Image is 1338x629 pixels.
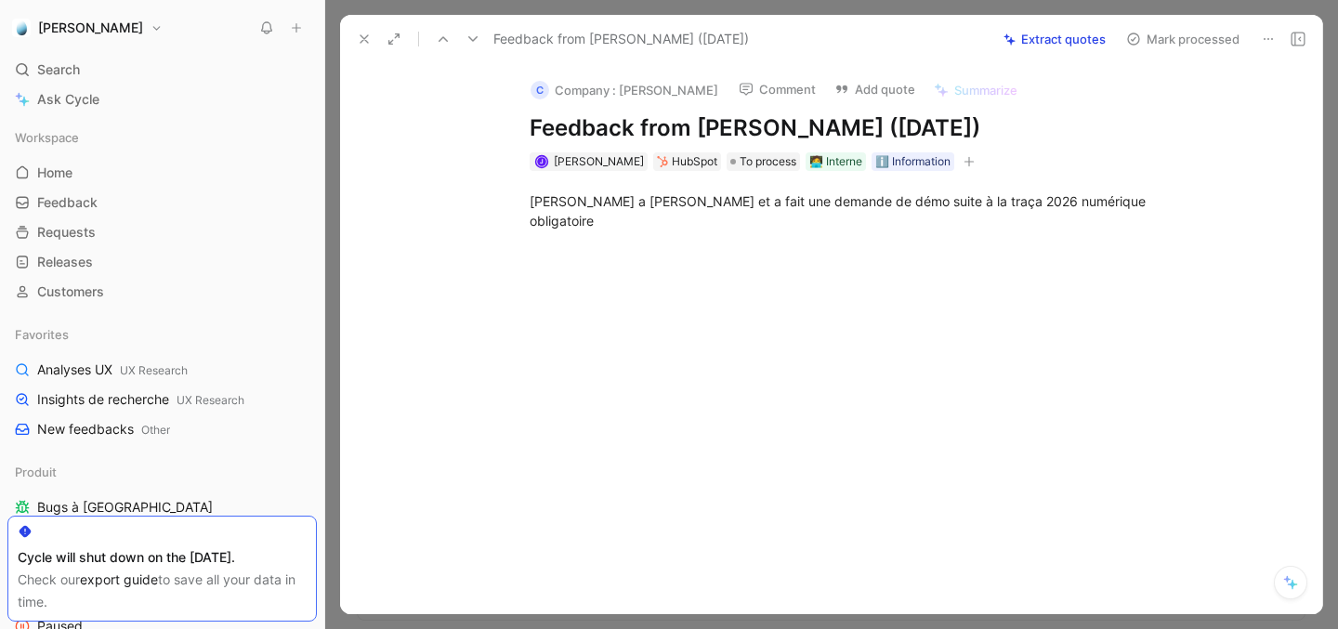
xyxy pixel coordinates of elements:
[1118,26,1248,52] button: Mark processed
[954,82,1017,98] span: Summarize
[37,253,93,271] span: Releases
[809,152,862,171] div: 🧑‍💻 Interne
[7,218,317,246] a: Requests
[120,363,188,377] span: UX Research
[730,76,824,102] button: Comment
[7,189,317,216] a: Feedback
[37,164,72,182] span: Home
[7,85,317,113] a: Ask Cycle
[7,56,317,84] div: Search
[37,498,213,517] span: Bugs à [GEOGRAPHIC_DATA]
[37,420,170,439] span: New feedbacks
[80,571,158,587] a: export guide
[37,59,80,81] span: Search
[15,325,69,344] span: Favorites
[493,28,749,50] span: Feedback from [PERSON_NAME] ([DATE])
[37,390,244,410] span: Insights de recherche
[18,569,307,613] div: Check our to save all your data in time.
[15,463,57,481] span: Produit
[7,493,317,521] a: Bugs à [GEOGRAPHIC_DATA]
[530,191,1173,230] div: [PERSON_NAME] a [PERSON_NAME] et a fait une demande de démo suite à la traça 2026 numérique oblig...
[7,415,317,443] a: New feedbacksOther
[37,223,96,242] span: Requests
[7,278,317,306] a: Customers
[37,193,98,212] span: Feedback
[38,20,143,36] h1: [PERSON_NAME]
[18,546,307,569] div: Cycle will shut down on the [DATE].
[7,248,317,276] a: Releases
[7,356,317,384] a: Analyses UXUX Research
[12,19,31,37] img: Alvie
[177,393,244,407] span: UX Research
[141,423,170,437] span: Other
[536,156,546,166] div: J
[37,282,104,301] span: Customers
[37,88,99,111] span: Ask Cycle
[672,152,717,171] div: HubSpot
[875,152,951,171] div: ℹ️ Information
[7,458,317,486] div: Produit
[925,77,1026,103] button: Summarize
[7,386,317,413] a: Insights de rechercheUX Research
[727,152,800,171] div: To process
[7,15,167,41] button: Alvie[PERSON_NAME]
[554,154,644,168] span: [PERSON_NAME]
[7,124,317,151] div: Workspace
[826,76,924,102] button: Add quote
[740,152,796,171] span: To process
[7,159,317,187] a: Home
[995,26,1114,52] button: Extract quotes
[531,81,549,99] div: C
[530,113,1173,143] h1: Feedback from [PERSON_NAME] ([DATE])
[15,128,79,147] span: Workspace
[522,76,727,104] button: CCompany : [PERSON_NAME]
[7,321,317,348] div: Favorites
[37,360,188,380] span: Analyses UX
